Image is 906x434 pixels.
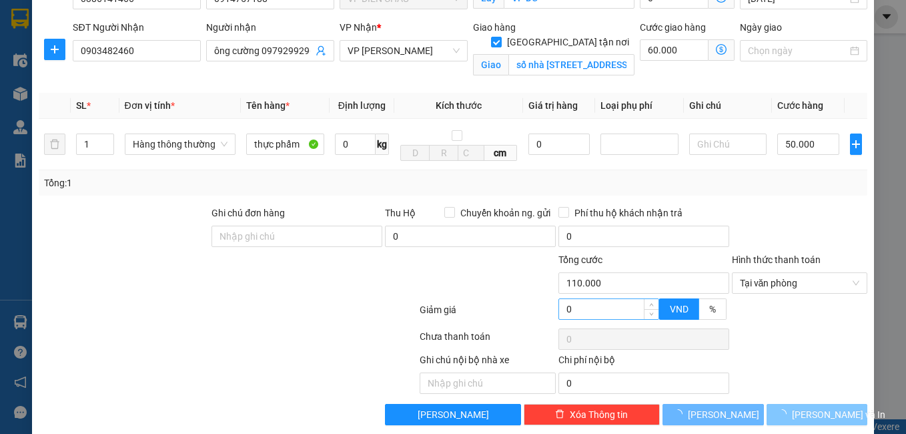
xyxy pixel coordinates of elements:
[246,100,290,111] span: Tên hàng
[792,407,885,422] span: [PERSON_NAME] và In
[528,134,590,155] input: 0
[640,22,706,33] label: Cước giao hàng
[851,139,861,150] span: plus
[684,93,772,119] th: Ghi chú
[44,176,351,190] div: Tổng: 1
[850,134,862,155] button: plus
[740,273,860,293] span: Tại văn phòng
[420,373,556,394] input: Nhập ghi chú
[644,299,658,309] span: Increase Value
[211,226,382,247] input: Ghi chú đơn hàng
[45,57,155,91] span: [GEOGRAPHIC_DATA], [GEOGRAPHIC_DATA] ↔ [GEOGRAPHIC_DATA]
[716,44,727,55] span: dollar-circle
[558,353,729,373] div: Chi phí nội bộ
[338,100,386,111] span: Định lượng
[662,404,764,425] button: [PERSON_NAME]
[455,206,556,220] span: Chuyển khoản ng. gửi
[385,404,521,425] button: [PERSON_NAME]
[732,254,821,265] label: Hình thức thanh toán
[748,43,848,58] input: Ngày giao
[570,407,628,422] span: Xóa Thông tin
[76,100,87,111] span: SL
[133,134,228,154] span: Hàng thông thường
[740,22,782,33] label: Ngày giao
[348,41,460,61] span: VP NGỌC HỒI
[436,100,482,111] span: Kích thước
[558,254,602,265] span: Tổng cước
[7,47,42,113] img: logo
[73,20,201,35] div: SĐT Người Nhận
[569,206,688,220] span: Phí thu hộ khách nhận trả
[777,100,823,111] span: Cước hàng
[473,54,508,75] span: Giao
[670,304,689,314] span: VND
[45,44,65,55] span: plus
[484,145,517,161] span: cm
[473,22,516,33] span: Giao hàng
[44,39,65,60] button: plus
[648,310,656,318] span: down
[595,93,684,119] th: Loại phụ phí
[418,302,557,326] div: Giảm giá
[644,309,658,319] span: Decrease Value
[376,134,389,155] span: kg
[418,329,557,353] div: Chưa thanh toán
[688,407,759,422] span: [PERSON_NAME]
[340,22,377,33] span: VP Nhận
[458,145,484,161] input: C
[429,145,458,161] input: R
[385,208,416,218] span: Thu Hộ
[777,409,792,419] span: loading
[528,100,578,111] span: Giá trị hàng
[206,20,334,35] div: Người nhận
[420,353,556,373] div: Ghi chú nội bộ nhà xe
[689,134,767,155] input: Ghi Chú
[508,54,634,75] input: Giao tận nơi
[246,134,324,155] input: VD: Bàn, Ghế
[709,304,716,314] span: %
[125,100,175,111] span: Đơn vị tính
[767,404,868,425] button: [PERSON_NAME] và In
[648,300,656,308] span: up
[316,45,326,56] span: user-add
[400,145,430,161] input: D
[53,11,149,54] strong: CHUYỂN PHÁT NHANH AN PHÚ QUÝ
[418,407,489,422] span: [PERSON_NAME]
[555,409,564,420] span: delete
[524,404,660,425] button: deleteXóa Thông tin
[47,95,155,109] strong: PHIẾU GỬI HÀNG
[44,134,65,155] button: delete
[161,85,241,99] span: DC1410251601
[640,39,709,61] input: Cước giao hàng
[502,35,634,49] span: [GEOGRAPHIC_DATA] tận nơi
[673,409,688,419] span: loading
[211,208,285,218] label: Ghi chú đơn hàng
